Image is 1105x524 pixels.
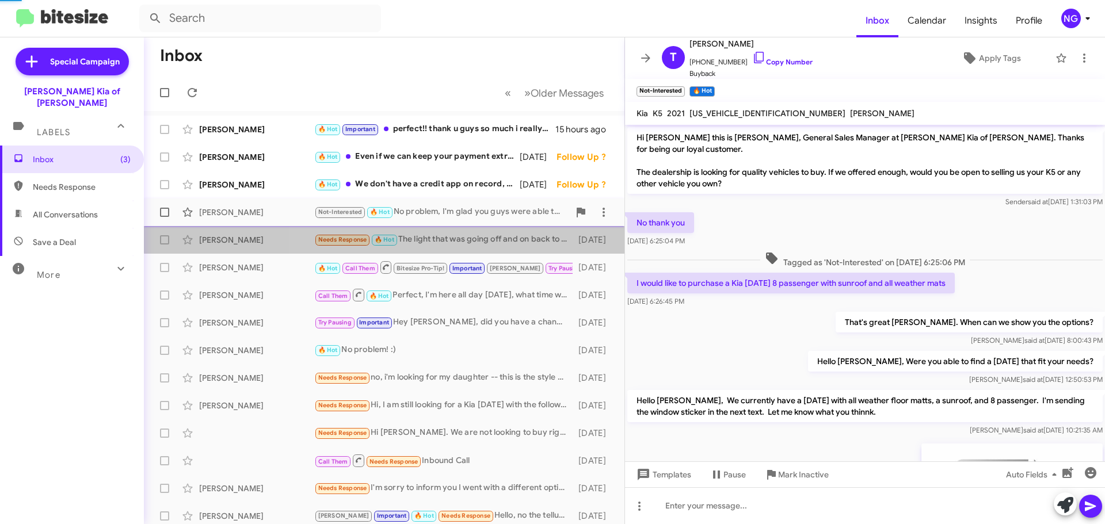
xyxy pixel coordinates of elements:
[723,464,746,485] span: Pause
[520,179,557,190] div: [DATE]
[520,151,557,163] div: [DATE]
[314,481,573,495] div: I'm sorry to inform you I went with a different option. Thank you for reaching out
[199,483,314,494] div: [PERSON_NAME]
[627,127,1103,194] p: Hi [PERSON_NAME] this is [PERSON_NAME], General Sales Manager at [PERSON_NAME] Kia of [PERSON_NAM...
[524,86,531,100] span: »
[397,265,444,272] span: Bitesize Pro-Tip!
[199,317,314,328] div: [PERSON_NAME]
[979,48,1021,68] span: Apply Tags
[318,153,338,160] span: 🔥 Hot
[369,458,418,465] span: Needs Response
[932,48,1050,68] button: Apply Tags
[498,81,518,105] button: Previous
[318,208,363,216] span: Not-Interested
[490,265,541,272] span: [PERSON_NAME]
[314,343,573,357] div: No problem! :)
[637,86,685,97] small: Not-Interested
[318,236,367,243] span: Needs Response
[625,464,700,485] button: Templates
[318,374,367,381] span: Needs Response
[314,288,573,302] div: Perfect, I'm here all day [DATE], what time works for you? I'll make sure the appraisal manager i...
[314,205,569,219] div: No problem, I'm glad you guys were able to connect, I'll put notes in my system about that. :) Ha...
[318,429,367,437] span: Needs Response
[498,81,611,105] nav: Page navigation example
[314,371,573,384] div: no, i'm looking for my daughter -- this is the style she wants. I'll keep looking, thank you
[199,206,314,218] div: [PERSON_NAME]
[199,400,314,411] div: [PERSON_NAME]
[856,4,898,37] a: Inbox
[318,265,338,272] span: 🔥 Hot
[199,151,314,163] div: [PERSON_NAME]
[199,262,314,273] div: [PERSON_NAME]
[971,336,1103,345] span: [PERSON_NAME] [DATE] 8:00:43 PM
[573,427,615,439] div: [DATE]
[700,464,755,485] button: Pause
[314,233,573,246] div: The light that was going off and on back to normal. If it happens again I'll call for another app...
[314,260,573,274] div: No I have no idea I was seeing if you have one coming
[627,273,955,293] p: I would like to purchase a Kia [DATE] 8 passenger with sunroof and all weather mats
[778,464,829,485] span: Mark Inactive
[573,262,615,273] div: [DATE]
[970,426,1103,434] span: [PERSON_NAME] [DATE] 10:21:35 AM
[370,208,390,216] span: 🔥 Hot
[689,51,813,68] span: [PHONE_NUMBER]
[1024,336,1045,345] span: said at
[634,464,691,485] span: Templates
[505,86,511,100] span: «
[752,58,813,66] a: Copy Number
[199,372,314,384] div: [PERSON_NAME]
[33,154,131,165] span: Inbox
[33,236,76,248] span: Save a Deal
[548,265,582,272] span: Try Pausing
[314,453,573,468] div: Inbound Call
[573,317,615,328] div: [DATE]
[377,512,407,519] span: Important
[898,4,955,37] a: Calendar
[689,108,845,118] span: [US_VEHICLE_IDENTIFICATION_NUMBER]
[160,47,203,65] h1: Inbox
[627,390,1103,422] p: Hello [PERSON_NAME], We currently have a [DATE] with all weather floor matts, a sunroof, and 8 pa...
[33,181,131,193] span: Needs Response
[755,464,838,485] button: Mark Inactive
[318,484,367,492] span: Needs Response
[850,108,915,118] span: [PERSON_NAME]
[1023,375,1043,384] span: said at
[314,426,573,439] div: Hi [PERSON_NAME]. We are not looking to buy right now unless one of our older cars decides for us...
[1007,4,1051,37] a: Profile
[318,125,338,133] span: 🔥 Hot
[345,265,375,272] span: Call Them
[318,512,369,519] span: [PERSON_NAME]
[1005,197,1103,206] span: Sender [DATE] 1:31:03 PM
[16,48,129,75] a: Special Campaign
[199,179,314,190] div: [PERSON_NAME]
[573,483,615,494] div: [DATE]
[627,212,694,233] p: No thank you
[689,86,714,97] small: 🔥 Hot
[836,312,1103,332] p: That's great [PERSON_NAME]. When can we show you the options?
[345,125,375,133] span: Important
[375,236,394,243] span: 🔥 Hot
[573,400,615,411] div: [DATE]
[955,4,1007,37] span: Insights
[573,234,615,246] div: [DATE]
[139,5,381,32] input: Search
[318,458,348,465] span: Call Them
[689,68,813,79] span: Buyback
[318,401,367,409] span: Needs Response
[314,178,520,191] div: We don't have a credit app on record, can you fill it out if i send you the link?
[314,509,573,522] div: Hello, no the telluride S that might have been in our budget sold.
[557,179,615,190] div: Follow Up ?
[452,265,482,272] span: Important
[199,234,314,246] div: [PERSON_NAME]
[199,289,314,301] div: [PERSON_NAME]
[199,124,314,135] div: [PERSON_NAME]
[359,319,389,326] span: Important
[1006,464,1061,485] span: Auto Fields
[531,87,604,100] span: Older Messages
[689,37,813,51] span: [PERSON_NAME]
[573,345,615,356] div: [DATE]
[1051,9,1092,28] button: NG
[318,292,348,300] span: Call Them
